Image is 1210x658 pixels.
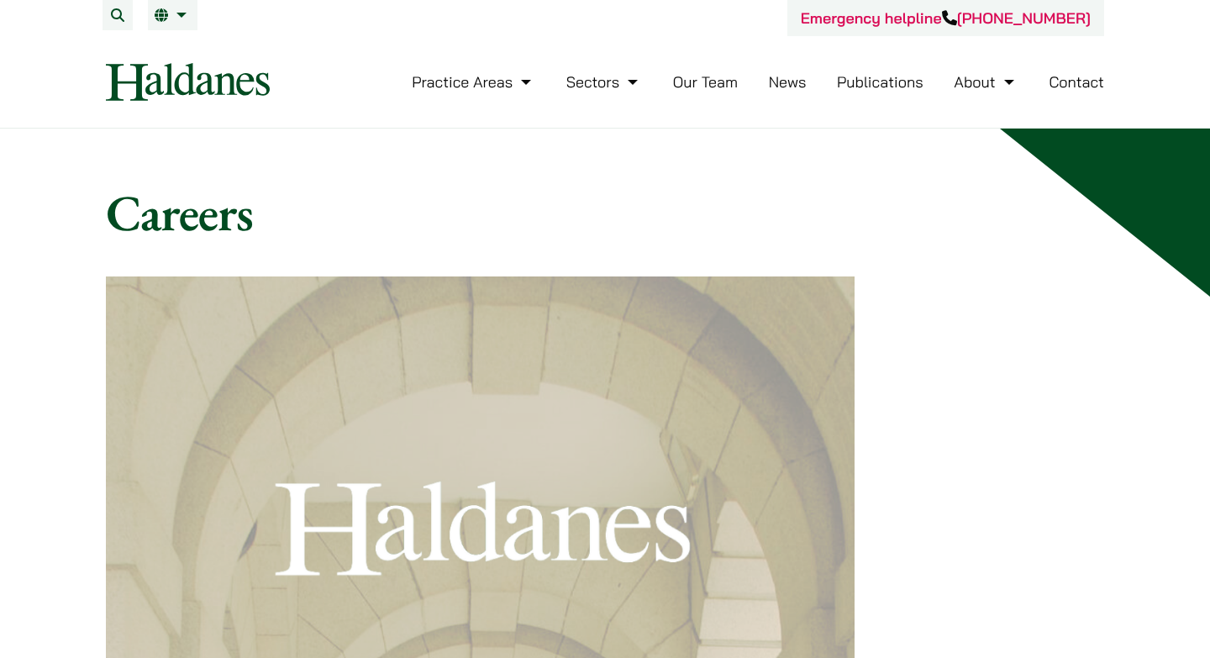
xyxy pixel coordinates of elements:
[837,72,923,92] a: Publications
[106,63,270,101] img: Logo of Haldanes
[801,8,1091,28] a: Emergency helpline[PHONE_NUMBER]
[769,72,807,92] a: News
[673,72,738,92] a: Our Team
[412,72,535,92] a: Practice Areas
[954,72,1018,92] a: About
[155,8,191,22] a: EN
[106,182,1104,243] h1: Careers
[1049,72,1104,92] a: Contact
[566,72,642,92] a: Sectors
